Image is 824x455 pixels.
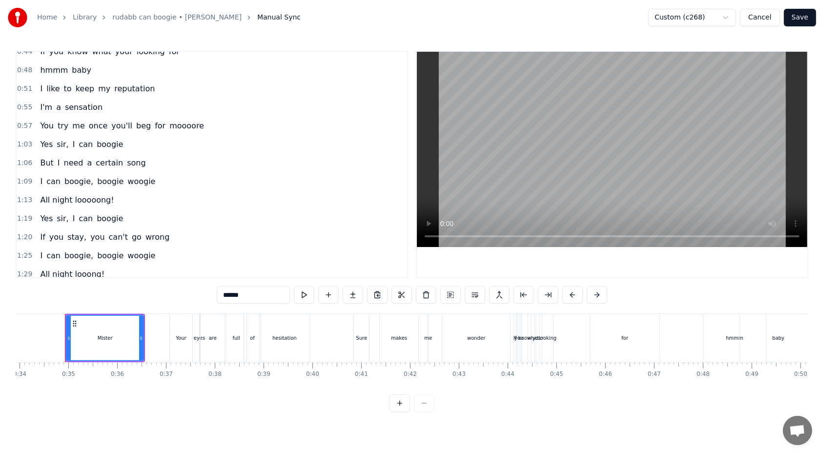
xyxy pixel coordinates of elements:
nav: breadcrumb [37,13,301,22]
span: 0:57 [17,121,32,131]
span: like [45,83,61,94]
div: wonder [467,334,485,342]
div: of [250,334,255,342]
button: Save [784,9,816,26]
span: 0:55 [17,103,32,112]
span: I [72,213,76,224]
span: can [45,250,62,261]
div: baby [772,334,784,342]
span: All night looong! [39,269,105,280]
div: 0:40 [306,371,319,378]
span: boogie [96,176,124,187]
span: 1:25 [17,251,32,261]
span: If [39,46,46,57]
span: boogie [96,250,124,261]
div: your [533,334,544,342]
div: 0:43 [453,371,466,378]
span: can [78,213,94,224]
span: Yes [39,213,54,224]
div: 0:45 [550,371,563,378]
span: once [88,120,109,131]
span: try [57,120,69,131]
span: 1:06 [17,158,32,168]
div: 0:41 [355,371,368,378]
div: are [209,334,217,342]
span: sir, [56,213,69,224]
div: makes [391,334,408,342]
div: for [621,334,628,342]
span: to [63,83,73,94]
span: sensation [64,102,103,113]
span: for [168,46,181,57]
div: 0:39 [257,371,270,378]
span: can [45,176,62,187]
span: woogie [126,250,156,261]
div: Mister [98,334,113,342]
span: go [131,231,143,243]
span: a [55,102,62,113]
div: looking [539,334,556,342]
div: full [233,334,240,342]
img: youka [8,8,27,27]
span: 1:29 [17,269,32,279]
span: certain [95,157,124,168]
span: woogie [126,176,156,187]
span: 0:48 [17,65,32,75]
div: 0:47 [648,371,661,378]
div: Sure [356,334,367,342]
div: 0:37 [160,371,173,378]
span: If [39,231,46,243]
span: what [91,46,112,57]
span: I [39,83,43,94]
span: I [39,250,43,261]
span: reputation [113,83,156,94]
span: I [57,157,61,168]
span: 1:03 [17,140,32,149]
div: eyes [194,334,205,342]
span: wrong [144,231,170,243]
span: a [86,157,93,168]
span: But [39,157,54,168]
div: 0:46 [599,371,612,378]
span: looking [136,46,166,57]
span: can't [108,231,129,243]
span: Yes [39,139,54,150]
span: know [66,46,89,57]
span: 1:13 [17,195,32,205]
span: 0:44 [17,47,32,57]
span: 1:09 [17,177,32,186]
div: 0:38 [208,371,222,378]
div: 0:34 [13,371,26,378]
div: me [424,334,432,342]
a: Home [37,13,57,22]
span: moooore [168,120,205,131]
span: All night looooong! [39,194,115,206]
button: Cancel [740,9,780,26]
span: me [71,120,85,131]
span: need [63,157,84,168]
div: Open chat [783,416,812,445]
div: you [515,334,523,342]
div: 0:48 [697,371,710,378]
div: Your [176,334,186,342]
span: my [97,83,111,94]
span: your [114,46,134,57]
span: 0:51 [17,84,32,94]
span: can [78,139,94,150]
span: stay, [66,231,87,243]
span: 1:20 [17,232,32,242]
div: what [527,334,539,342]
span: I'm [39,102,53,113]
span: boogie, [63,176,94,187]
span: 1:19 [17,214,32,224]
div: 0:50 [794,371,807,378]
div: 0:35 [62,371,75,378]
span: you [89,231,105,243]
span: song [126,157,146,168]
span: Manual Sync [257,13,301,22]
a: rudabb can boogie • [PERSON_NAME] [112,13,242,22]
div: know [518,334,531,342]
span: I [72,139,76,150]
span: baby [71,64,92,76]
span: I [39,176,43,187]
